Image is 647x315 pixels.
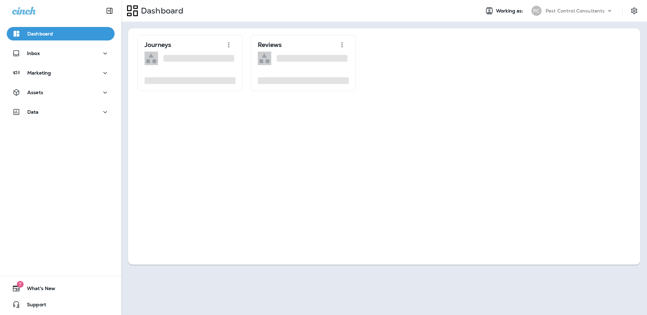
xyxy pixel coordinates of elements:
[7,282,115,295] button: 7What's New
[258,41,282,48] p: Reviews
[27,109,39,115] p: Data
[27,31,53,36] p: Dashboard
[7,298,115,311] button: Support
[20,286,55,294] span: What's New
[531,6,542,16] div: PC
[546,8,605,13] p: Pest Control Consultants
[27,70,51,76] p: Marketing
[7,27,115,40] button: Dashboard
[7,105,115,119] button: Data
[27,90,43,95] p: Assets
[17,281,24,288] span: 7
[7,66,115,80] button: Marketing
[100,4,119,18] button: Collapse Sidebar
[628,5,640,17] button: Settings
[27,51,40,56] p: Inbox
[145,41,171,48] p: Journeys
[20,302,46,310] span: Support
[7,47,115,60] button: Inbox
[7,86,115,99] button: Assets
[496,8,525,14] span: Working as:
[138,6,183,16] p: Dashboard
